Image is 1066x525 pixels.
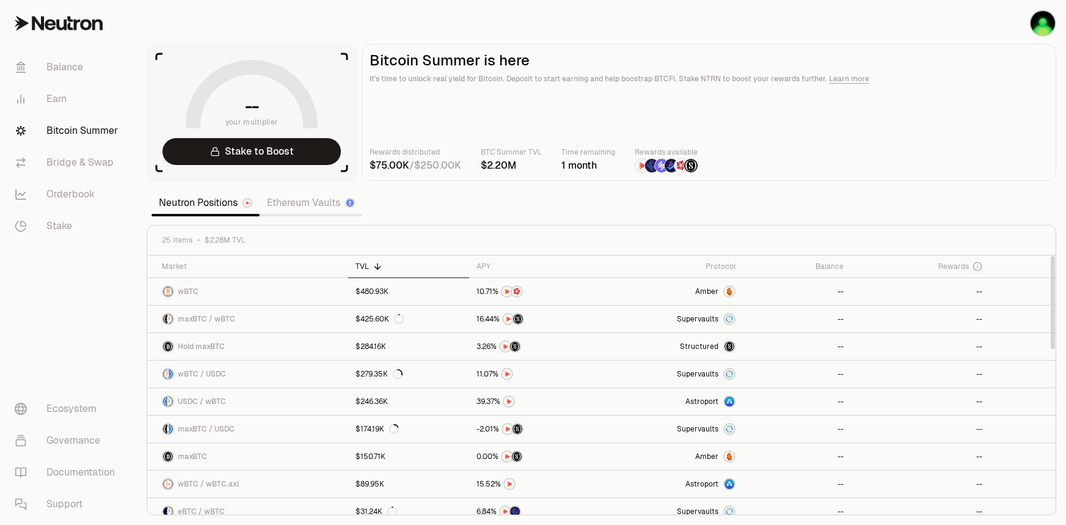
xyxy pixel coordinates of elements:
a: -- [743,306,851,332]
h2: Bitcoin Summer is here [370,52,1048,69]
span: wBTC / USDC [178,369,226,379]
img: NTRN [505,479,514,489]
div: $279.35K [356,369,403,379]
a: -- [743,471,851,497]
img: maxBTC Logo [163,424,167,434]
img: wBTC Logo [169,314,173,324]
img: NTRN [502,287,512,296]
a: $89.95K [348,471,469,497]
div: $246.36K [356,397,388,406]
a: -- [851,416,990,442]
span: your multiplier [225,116,279,128]
a: -- [851,498,990,525]
span: wBTC / wBTC.axl [178,479,239,489]
img: wBTC Logo [169,397,173,406]
a: Earn [5,83,132,115]
span: maxBTC / USDC [178,424,235,434]
a: SupervaultsSupervaults [602,361,743,387]
a: $425.60K [348,306,469,332]
a: $174.19K [348,416,469,442]
a: -- [743,333,851,360]
span: Supervaults [677,507,718,516]
button: NTRN [476,478,594,490]
div: $31.24K [356,507,397,516]
a: Governance [5,425,132,457]
span: Amber [695,287,718,296]
span: Hold maxBTC [178,342,225,351]
a: Bridge & Swap [5,147,132,178]
a: maxBTC LogoUSDC LogomaxBTC / USDC [147,416,348,442]
a: Neutron Positions [152,191,260,215]
img: USDC Logo [163,397,167,406]
img: Solv Points [655,159,668,172]
img: Structured Points [512,452,522,461]
a: wBTC LogowBTC [147,278,348,305]
img: eBTC Logo [163,507,167,516]
a: NTRNStructured Points [469,443,602,470]
a: -- [851,388,990,415]
div: Balance [750,262,844,271]
img: NTRN [502,452,512,461]
span: 25 items [162,235,192,245]
a: NTRN [469,361,602,387]
a: NTRNStructured Points [469,416,602,442]
img: maxBTC Logo [163,342,173,351]
span: Supervaults [677,424,718,434]
button: NTRNStructured Points [476,313,594,325]
a: maxBTC LogoHold maxBTC [147,333,348,360]
a: $279.35K [348,361,469,387]
img: Bedrock Diamonds [665,159,678,172]
button: NTRNStructured Points [476,450,594,463]
span: eBTC / wBTC [178,507,225,516]
div: $425.60K [356,314,404,324]
img: Mars Fragments [674,159,688,172]
a: wBTC LogoUSDC LogowBTC / USDC [147,361,348,387]
img: wBTC Logo [163,479,167,489]
a: Support [5,488,132,520]
a: SupervaultsSupervaults [602,498,743,525]
img: wBTC Logo [169,507,173,516]
a: Astroport [602,471,743,497]
img: Supervaults [725,507,734,516]
div: $89.95K [356,479,384,489]
a: SupervaultsSupervaults [602,416,743,442]
a: Orderbook [5,178,132,210]
a: -- [743,388,851,415]
img: wBTC Logo [163,369,167,379]
span: Amber [695,452,718,461]
img: NTRN [503,314,513,324]
div: Market [162,262,341,271]
img: Supervaults [725,369,734,379]
img: maxBTC Logo [163,452,173,461]
a: $284.16K [348,333,469,360]
div: $480.93K [356,287,389,296]
span: Rewards [938,262,969,271]
a: -- [743,498,851,525]
a: Documentation [5,457,132,488]
img: USDC Logo [169,424,173,434]
button: NTRNEtherFi Points [476,505,594,518]
a: NTRNStructured Points [469,333,602,360]
a: NTRN [469,471,602,497]
a: -- [851,471,990,497]
img: Supervaults [725,314,734,324]
a: Balance [5,51,132,83]
a: NTRNMars Fragments [469,278,602,305]
div: / [370,158,461,173]
a: eBTC LogowBTC LogoeBTC / wBTC [147,498,348,525]
p: It's time to unlock real yield for Bitcoin. Deposit to start earning and help boostrap BTCFi. Sta... [370,73,1048,85]
a: wBTC LogowBTC.axl LogowBTC / wBTC.axl [147,471,348,497]
a: AmberAmber [602,278,743,305]
a: $246.36K [348,388,469,415]
div: 1 month [561,158,615,173]
a: Astroport [602,388,743,415]
a: Ethereum Vaults [260,191,362,215]
span: Astroport [685,479,718,489]
div: TVL [356,262,462,271]
a: maxBTC LogowBTC LogomaxBTC / wBTC [147,306,348,332]
img: NTRN [504,397,514,406]
a: NTRNEtherFi Points [469,498,602,525]
a: $31.24K [348,498,469,525]
p: Time remaining [561,146,615,158]
span: maxBTC [178,452,207,461]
